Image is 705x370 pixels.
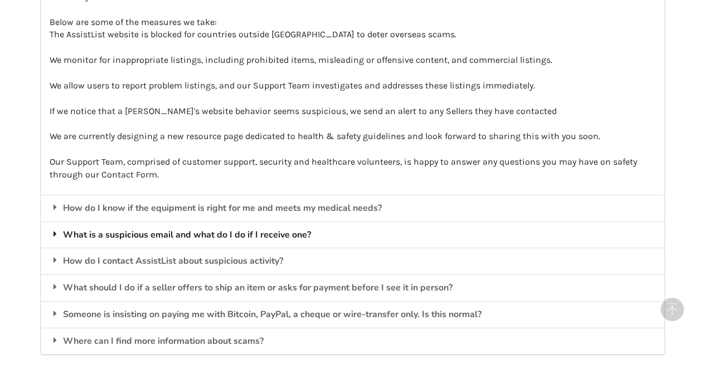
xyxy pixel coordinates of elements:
div: Where can I find more information about scams? [41,328,664,354]
div: What is a suspicious email and what do I do if I receive one? [41,221,664,248]
div: What should I do if a seller offers to ship an item or asks for payment before I see it in person? [41,274,664,301]
div: Someone is insisting on paying me with Bitcoin, PayPal, a cheque or wire-transfer only. Is this n... [41,301,664,328]
div: How do I contact AssistList about suspicious activity? [41,248,664,274]
div: How do I know if the equipment is right for me and meets my medical needs? [41,195,664,221]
